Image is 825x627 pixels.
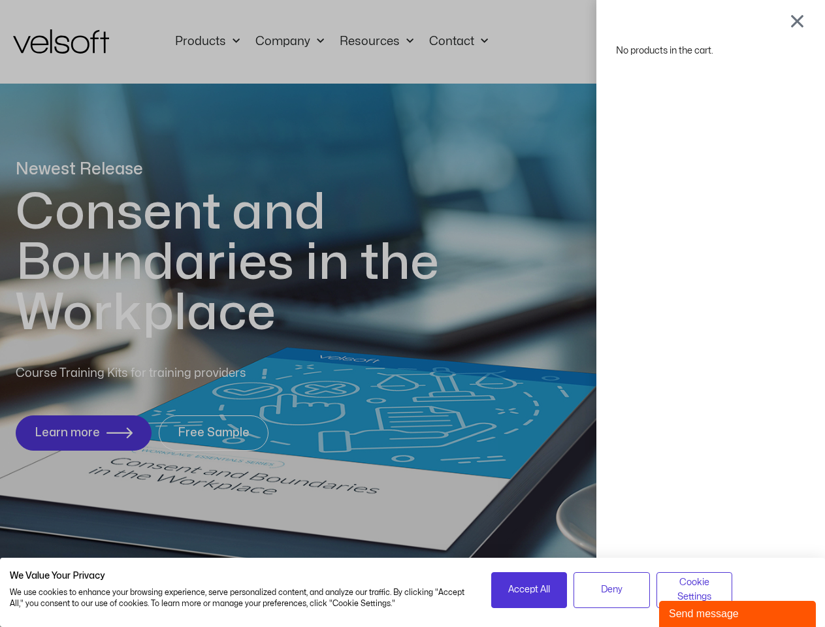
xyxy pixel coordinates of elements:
iframe: chat widget [659,598,818,627]
p: We use cookies to enhance your browsing experience, serve personalized content, and analyze our t... [10,587,472,609]
button: Accept all cookies [491,572,568,608]
button: Adjust cookie preferences [656,572,733,608]
span: Accept All [508,583,550,597]
h2: We Value Your Privacy [10,570,472,582]
button: Deny all cookies [574,572,650,608]
span: Deny [601,583,623,597]
span: Cookie Settings [665,575,724,605]
div: No products in the cart. [616,42,805,59]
